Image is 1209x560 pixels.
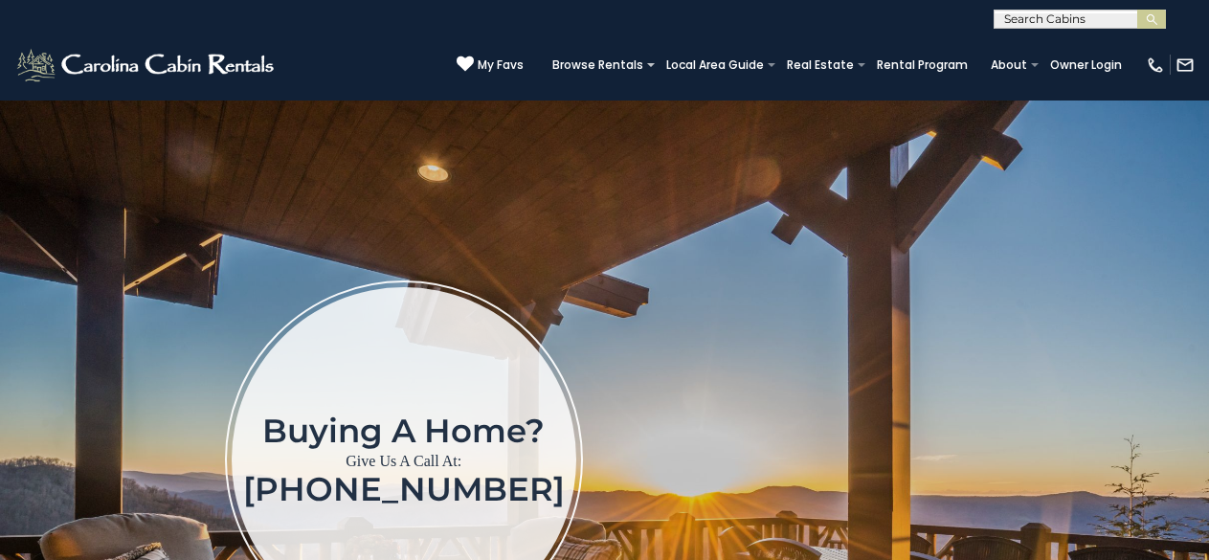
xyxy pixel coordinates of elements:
a: Browse Rentals [543,52,653,78]
a: About [981,52,1037,78]
a: Local Area Guide [657,52,773,78]
a: Rental Program [867,52,977,78]
a: Owner Login [1041,52,1131,78]
a: [PHONE_NUMBER] [243,469,565,509]
img: phone-regular-white.png [1146,56,1165,75]
p: Give Us A Call At: [243,448,565,475]
a: My Favs [457,56,524,75]
img: White-1-2.png [14,46,280,84]
a: Real Estate [777,52,863,78]
img: mail-regular-white.png [1175,56,1195,75]
h1: Buying a home? [243,414,565,448]
span: My Favs [478,56,524,74]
